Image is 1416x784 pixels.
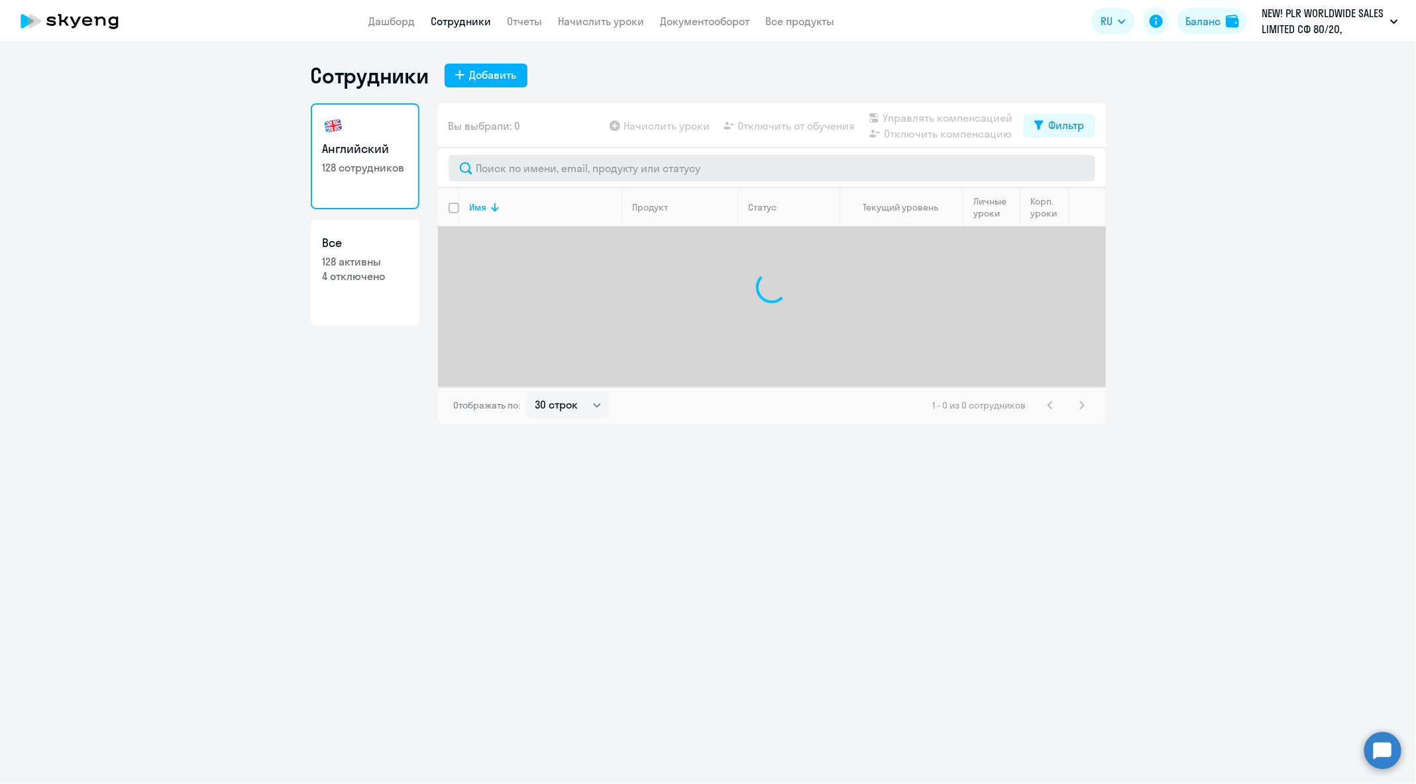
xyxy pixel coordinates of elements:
p: 4 отключено [323,269,408,283]
div: Имя [470,201,622,213]
button: Фильтр [1024,114,1095,138]
div: Фильтр [1049,117,1085,133]
a: Все продукты [766,15,835,28]
a: Документооборот [661,15,750,28]
a: Все128 активны4 отключено [311,220,419,326]
div: Текущий уровень [863,201,938,213]
span: Отображать по: [454,399,521,411]
img: english [323,115,344,136]
span: RU [1101,13,1113,29]
div: Баланс [1185,13,1221,29]
button: NEW! PLR WORLDWIDE SALES LIMITED СФ 80/20, [GEOGRAPHIC_DATA], ООО [1255,5,1405,37]
a: Английский128 сотрудников [311,103,419,209]
button: RU [1091,8,1135,34]
h3: Все [323,234,408,252]
div: Личные уроки [974,195,1020,219]
h1: Сотрудники [311,62,429,89]
a: Сотрудники [431,15,492,28]
button: Балансbalance [1177,8,1247,34]
p: NEW! PLR WORLDWIDE SALES LIMITED СФ 80/20, [GEOGRAPHIC_DATA], ООО [1262,5,1385,37]
a: Начислить уроки [559,15,645,28]
span: Вы выбрали: 0 [449,118,521,134]
p: 128 активны [323,254,408,269]
div: Текущий уровень [851,201,963,213]
button: Добавить [445,64,527,87]
input: Поиск по имени, email, продукту или статусу [449,155,1095,181]
div: Продукт [633,201,669,213]
div: Корп. уроки [1031,195,1068,219]
div: Имя [470,201,487,213]
h3: Английский [323,140,408,158]
span: 1 - 0 из 0 сотрудников [933,399,1026,411]
div: Добавить [470,67,517,83]
div: Статус [749,201,777,213]
img: balance [1226,15,1239,28]
a: Дашборд [369,15,415,28]
p: 128 сотрудников [323,160,408,175]
a: Отчеты [508,15,543,28]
